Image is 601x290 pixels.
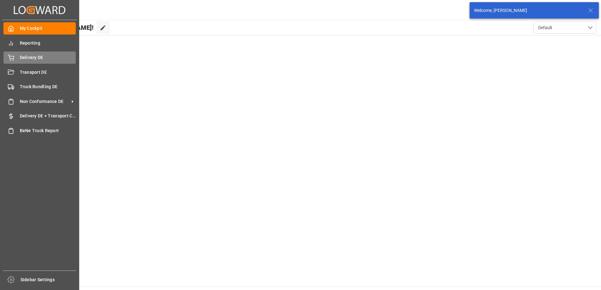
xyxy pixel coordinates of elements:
span: My Cockpit [20,25,76,32]
span: Reporting [20,40,76,46]
span: Non Conformance DE [20,98,69,105]
a: Delivery DE [3,51,76,64]
span: Sidebar Settings [20,277,77,283]
span: Hello [PERSON_NAME]! [26,22,94,34]
span: BeNe Truck Report [20,127,76,134]
a: My Cockpit [3,22,76,35]
span: Delivery DE [20,54,76,61]
a: BeNe Truck Report [3,124,76,137]
span: Delivery DE + Transport Cost [20,113,76,119]
div: Welcome, [PERSON_NAME] [474,7,582,14]
a: Reporting [3,37,76,49]
button: open menu [533,22,596,34]
span: Transport DE [20,69,76,76]
a: Truck Bundling DE [3,81,76,93]
a: Delivery DE + Transport Cost [3,110,76,122]
span: Truck Bundling DE [20,83,76,90]
a: Transport DE [3,66,76,78]
span: Default [538,24,552,31]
